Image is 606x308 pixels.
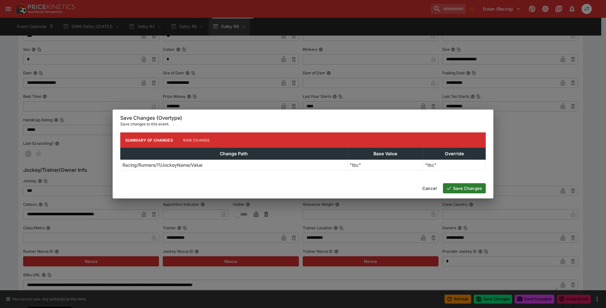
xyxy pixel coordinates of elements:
button: Raw Change [178,132,215,148]
th: Base Value [347,148,423,160]
td: "tbc" [423,160,485,171]
button: Cancel [418,183,440,193]
h6: Save Changes (Overtype) [120,115,486,121]
p: Save changes to this event. [120,121,486,127]
td: "tbc" [347,160,423,171]
p: Racing/Runners/11/JockeyName/Value [122,162,202,168]
th: Change Path [121,148,348,160]
button: Summary of Changes [120,132,178,148]
button: Save Changes [443,183,486,193]
th: Override [423,148,485,160]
